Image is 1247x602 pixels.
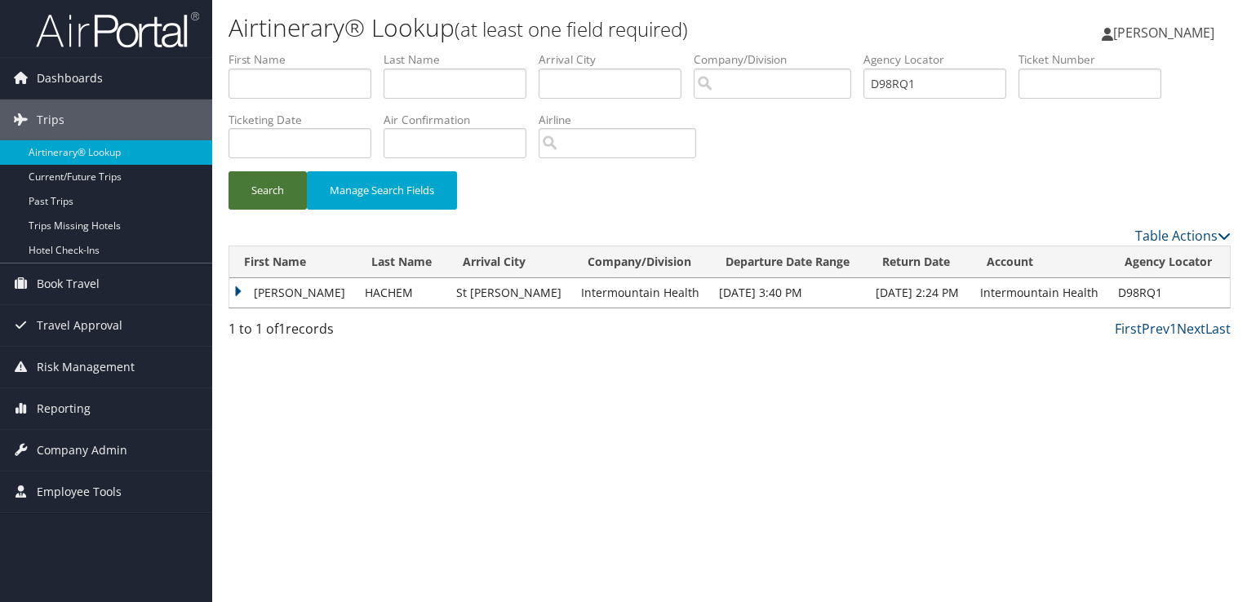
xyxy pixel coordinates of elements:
[384,112,539,128] label: Air Confirmation
[357,246,449,278] th: Last Name: activate to sort column ascending
[229,51,384,68] label: First Name
[278,320,286,338] span: 1
[229,11,897,45] h1: Airtinerary® Lookup
[573,246,711,278] th: Company/Division
[972,278,1110,308] td: Intermountain Health
[229,246,357,278] th: First Name: activate to sort column descending
[357,278,449,308] td: HACHEM
[37,471,122,512] span: Employee Tools
[1177,320,1205,338] a: Next
[37,388,91,429] span: Reporting
[229,319,461,347] div: 1 to 1 of records
[868,278,972,308] td: [DATE] 2:24 PM
[37,430,127,471] span: Company Admin
[863,51,1018,68] label: Agency Locator
[384,51,539,68] label: Last Name
[573,278,711,308] td: Intermountain Health
[972,246,1110,278] th: Account: activate to sort column ascending
[455,15,688,42] small: (at least one field required)
[37,305,122,346] span: Travel Approval
[37,263,100,304] span: Book Travel
[37,347,135,387] span: Risk Management
[448,278,573,308] td: St [PERSON_NAME]
[868,246,972,278] th: Return Date: activate to sort column ascending
[1018,51,1174,68] label: Ticket Number
[36,11,199,49] img: airportal-logo.png
[37,100,64,140] span: Trips
[229,278,357,308] td: [PERSON_NAME]
[1135,227,1231,245] a: Table Actions
[229,171,307,210] button: Search
[539,51,694,68] label: Arrival City
[1142,320,1169,338] a: Prev
[539,112,708,128] label: Airline
[1113,24,1214,42] span: [PERSON_NAME]
[694,51,863,68] label: Company/Division
[1169,320,1177,338] a: 1
[1205,320,1231,338] a: Last
[1115,320,1142,338] a: First
[307,171,457,210] button: Manage Search Fields
[448,246,573,278] th: Arrival City: activate to sort column ascending
[1110,246,1230,278] th: Agency Locator: activate to sort column ascending
[711,278,868,308] td: [DATE] 3:40 PM
[37,58,103,99] span: Dashboards
[1102,8,1231,57] a: [PERSON_NAME]
[1110,278,1230,308] td: D98RQ1
[229,112,384,128] label: Ticketing Date
[711,246,868,278] th: Departure Date Range: activate to sort column ascending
